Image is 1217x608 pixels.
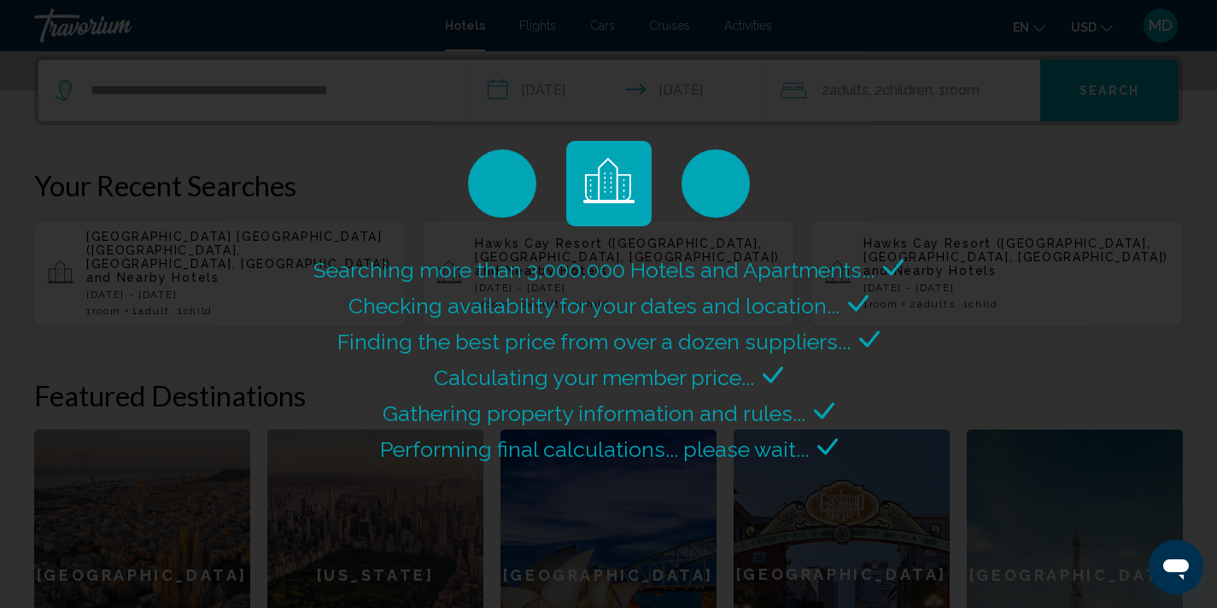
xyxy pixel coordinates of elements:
[383,400,805,426] span: Gathering property information and rules...
[337,329,851,354] span: Finding the best price from over a dozen suppliers...
[1149,540,1203,594] iframe: Button to launch messaging window
[434,365,754,390] span: Calculating your member price...
[348,293,840,319] span: Checking availability for your dates and location...
[313,257,875,283] span: Searching more than 3,000,000 Hotels and Apartments...
[380,436,809,462] span: Performing final calculations... please wait...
